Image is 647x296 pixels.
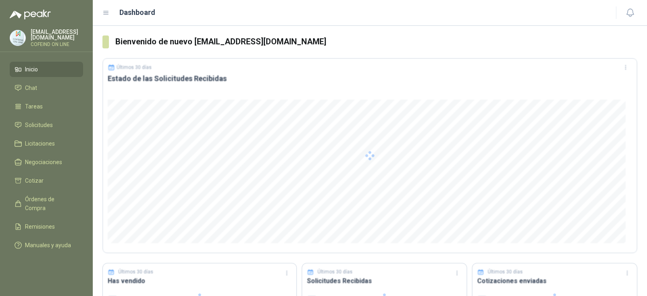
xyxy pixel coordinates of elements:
h3: Bienvenido de nuevo [EMAIL_ADDRESS][DOMAIN_NAME] [115,35,637,48]
p: COFEIND ON LINE [31,42,83,47]
a: Solicitudes [10,117,83,133]
span: Remisiones [25,222,55,231]
span: Solicitudes [25,121,53,129]
a: Remisiones [10,219,83,234]
span: Negociaciones [25,158,62,167]
span: Manuales y ayuda [25,241,71,250]
a: Manuales y ayuda [10,238,83,253]
span: Licitaciones [25,139,55,148]
span: Tareas [25,102,43,111]
a: Órdenes de Compra [10,192,83,216]
span: Inicio [25,65,38,74]
a: Negociaciones [10,154,83,170]
a: Licitaciones [10,136,83,151]
img: Company Logo [10,30,25,46]
a: Inicio [10,62,83,77]
span: Cotizar [25,176,44,185]
h1: Dashboard [119,7,155,18]
a: Cotizar [10,173,83,188]
a: Tareas [10,99,83,114]
span: Órdenes de Compra [25,195,75,213]
img: Logo peakr [10,10,51,19]
span: Chat [25,83,37,92]
p: [EMAIL_ADDRESS][DOMAIN_NAME] [31,29,83,40]
a: Chat [10,80,83,96]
